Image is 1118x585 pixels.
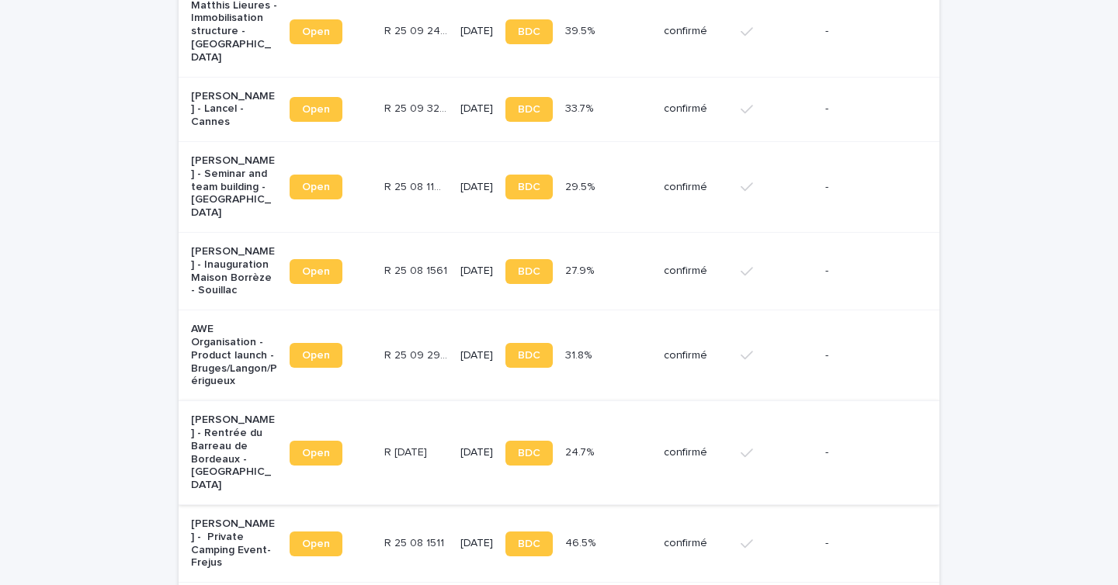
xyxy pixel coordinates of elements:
[179,233,939,310] tr: [PERSON_NAME] - Inauguration Maison Borrèze - SouillacOpenR 25 08 1561R 25 08 1561 [DATE]BDC27.9%...
[179,310,939,401] tr: AWE Organisation - Product launch - Bruges/Langon/PérigueuxOpenR 25 09 2961R 25 09 2961 [DATE]BDC...
[290,19,342,44] a: Open
[179,77,939,141] tr: [PERSON_NAME] - Lancel - CannesOpenR 25 09 3208R 25 09 3208 [DATE]BDC33.7%33.7% confirmé-
[191,517,277,569] p: [PERSON_NAME] - Private Camping Event- Frejus
[825,537,911,550] p: -
[179,504,939,582] tr: [PERSON_NAME] - Private Camping Event- FrejusOpenR 25 08 1511R 25 08 1511 [DATE]BDC46.5%46.5% con...
[384,99,451,116] p: R 25 09 3208
[290,97,342,122] a: Open
[505,441,553,466] a: BDC
[302,26,330,37] span: Open
[565,178,598,194] p: 29.5%
[565,22,598,38] p: 39.5%
[460,102,493,116] p: [DATE]
[302,350,330,361] span: Open
[825,446,911,459] p: -
[664,537,728,550] p: confirmé
[565,534,599,550] p: 46.5%
[179,401,939,505] tr: [PERSON_NAME] - Rentrée du Barreau de Bordeaux - [GEOGRAPHIC_DATA]OpenR [DATE]R [DATE] [DATE]BDC2...
[384,346,451,362] p: R 25 09 2961
[191,323,277,388] p: AWE Organisation - Product launch - Bruges/Langon/Périgueux
[505,97,553,122] a: BDC
[460,537,493,550] p: [DATE]
[460,265,493,278] p: [DATE]
[825,265,911,278] p: -
[505,19,553,44] a: BDC
[290,343,342,368] a: Open
[825,102,911,116] p: -
[384,22,451,38] p: R 25 09 2455
[518,26,540,37] span: BDC
[565,99,596,116] p: 33.7%
[179,142,939,233] tr: [PERSON_NAME] - Seminar and team building - [GEOGRAPHIC_DATA]OpenR 25 08 1169R 25 08 1169 [DATE]B...
[664,181,728,194] p: confirmé
[664,265,728,278] p: confirmé
[191,414,277,492] p: [PERSON_NAME] - Rentrée du Barreau de Bordeaux - [GEOGRAPHIC_DATA]
[302,182,330,192] span: Open
[518,104,540,115] span: BDC
[505,175,553,199] a: BDC
[302,448,330,459] span: Open
[460,349,493,362] p: [DATE]
[565,261,597,278] p: 27.9%
[505,531,553,556] a: BDC
[518,448,540,459] span: BDC
[191,90,277,129] p: [PERSON_NAME] - Lancel - Cannes
[825,181,911,194] p: -
[825,349,911,362] p: -
[460,181,493,194] p: [DATE]
[460,446,493,459] p: [DATE]
[384,178,451,194] p: R 25 08 1169
[664,349,728,362] p: confirmé
[290,531,342,556] a: Open
[565,443,597,459] p: 24.7%
[290,441,342,466] a: Open
[518,182,540,192] span: BDC
[664,446,728,459] p: confirmé
[290,259,342,284] a: Open
[191,245,277,297] p: [PERSON_NAME] - Inauguration Maison Borrèze - Souillac
[518,350,540,361] span: BDC
[290,175,342,199] a: Open
[302,538,330,549] span: Open
[302,266,330,277] span: Open
[505,343,553,368] a: BDC
[191,154,277,220] p: [PERSON_NAME] - Seminar and team building - [GEOGRAPHIC_DATA]
[518,538,540,549] span: BDC
[384,261,450,278] p: R 25 08 1561
[384,534,447,550] p: R 25 08 1511
[384,443,430,459] p: R [DATE]
[302,104,330,115] span: Open
[825,25,911,38] p: -
[664,25,728,38] p: confirmé
[460,25,493,38] p: [DATE]
[505,259,553,284] a: BDC
[565,346,595,362] p: 31.8%
[664,102,728,116] p: confirmé
[518,266,540,277] span: BDC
